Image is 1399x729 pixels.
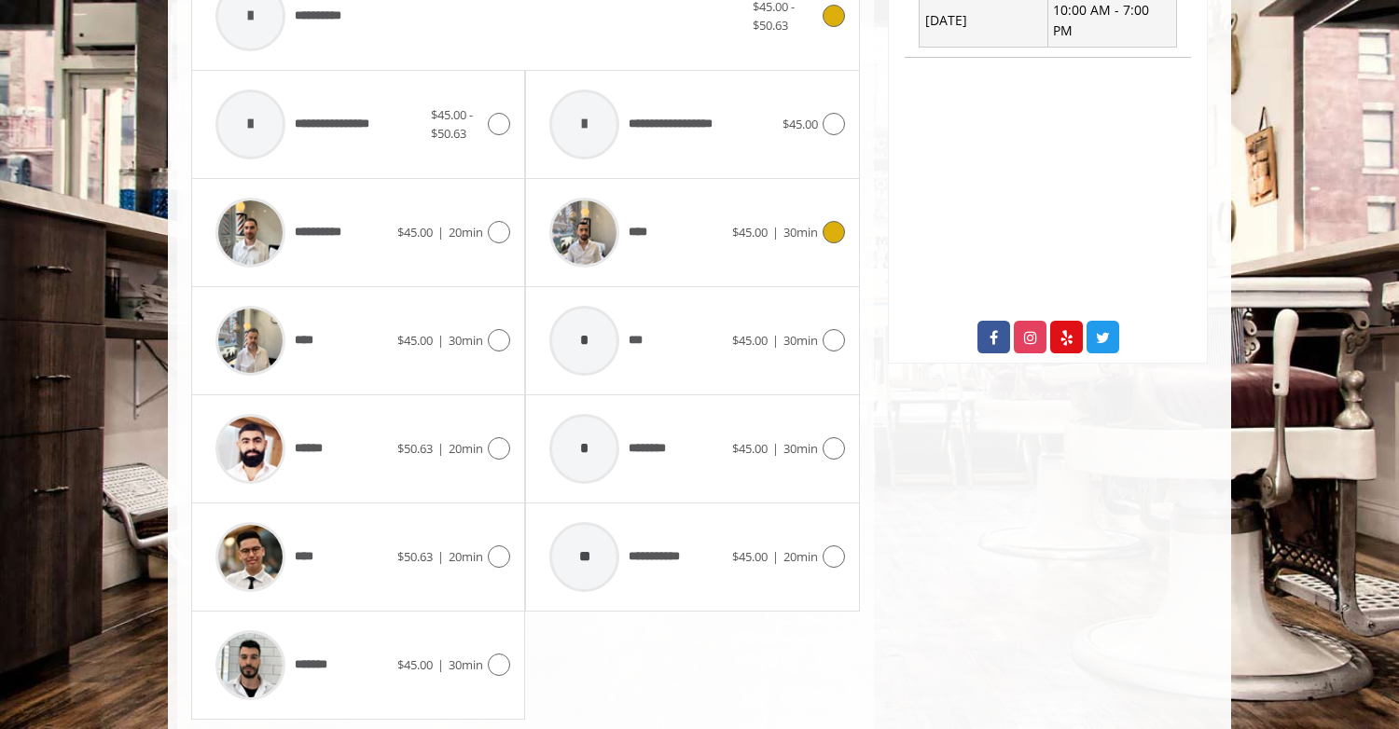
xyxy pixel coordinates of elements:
[783,116,818,132] span: $45.00
[449,656,483,673] span: 30min
[397,440,433,457] span: $50.63
[449,332,483,349] span: 30min
[449,224,483,241] span: 20min
[449,548,483,565] span: 20min
[397,332,433,349] span: $45.00
[732,224,768,241] span: $45.00
[783,548,818,565] span: 20min
[437,440,444,457] span: |
[783,224,818,241] span: 30min
[437,656,444,673] span: |
[437,224,444,241] span: |
[772,440,779,457] span: |
[732,332,768,349] span: $45.00
[732,548,768,565] span: $45.00
[437,548,444,565] span: |
[397,656,433,673] span: $45.00
[772,548,779,565] span: |
[732,440,768,457] span: $45.00
[783,332,818,349] span: 30min
[397,224,433,241] span: $45.00
[437,332,444,349] span: |
[431,106,473,143] span: $45.00 - $50.63
[772,224,779,241] span: |
[783,440,818,457] span: 30min
[772,332,779,349] span: |
[449,440,483,457] span: 20min
[397,548,433,565] span: $50.63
